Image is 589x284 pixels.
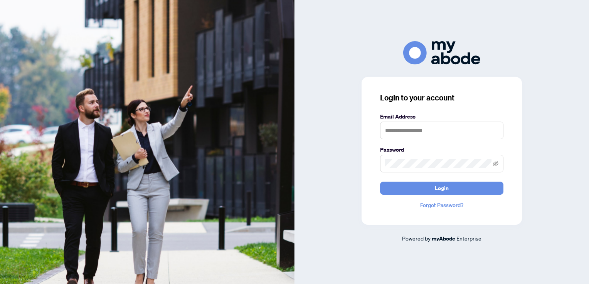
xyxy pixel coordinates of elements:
button: Login [380,182,503,195]
a: myAbode [432,234,455,243]
a: Forgot Password? [380,201,503,209]
span: Login [435,182,449,194]
span: Enterprise [456,235,481,242]
span: eye-invisible [493,161,498,166]
label: Email Address [380,112,503,121]
label: Password [380,145,503,154]
img: ma-logo [403,41,480,65]
span: Powered by [402,235,431,242]
h3: Login to your account [380,92,503,103]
